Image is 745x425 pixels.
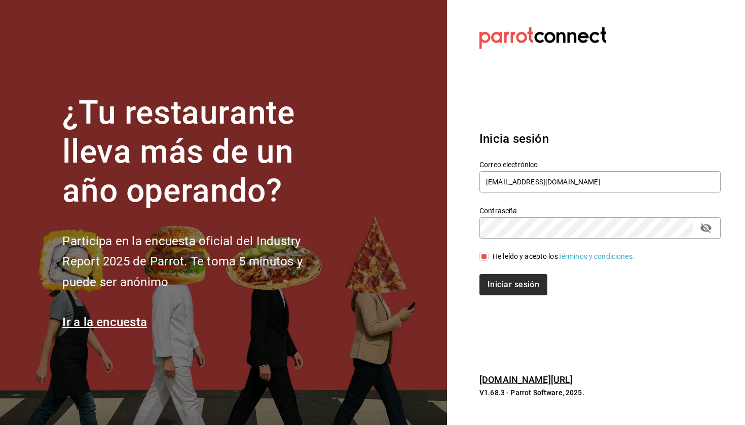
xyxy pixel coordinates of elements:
h3: Inicia sesión [479,130,721,148]
label: Contraseña [479,207,721,214]
a: Términos y condiciones. [558,252,635,260]
button: Iniciar sesión [479,274,547,295]
input: Ingresa tu correo electrónico [479,171,721,192]
div: He leído y acepto los [493,251,635,262]
p: V1.68.3 - Parrot Software, 2025. [479,388,721,398]
label: Correo electrónico [479,161,721,168]
h2: Participa en la encuesta oficial del Industry Report 2025 de Parrot. Te toma 5 minutos y puede se... [62,231,336,293]
a: Ir a la encuesta [62,315,147,329]
button: passwordField [697,219,715,237]
h1: ¿Tu restaurante lleva más de un año operando? [62,94,336,210]
a: [DOMAIN_NAME][URL] [479,374,573,385]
